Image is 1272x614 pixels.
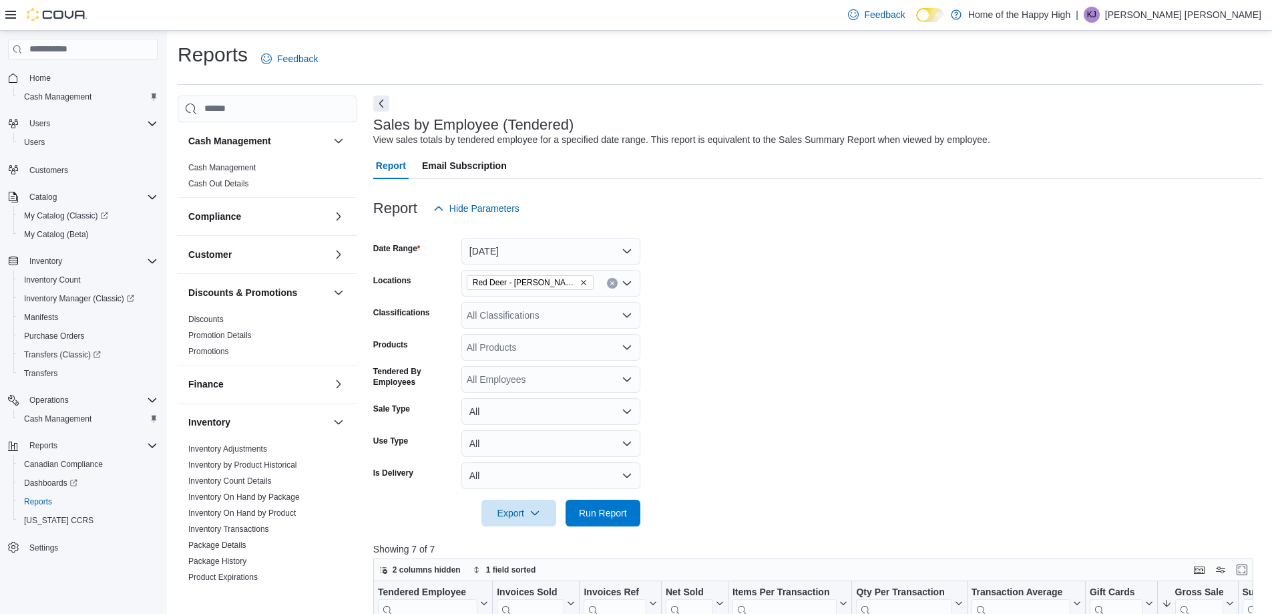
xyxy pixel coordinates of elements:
[29,543,58,553] span: Settings
[188,444,267,454] a: Inventory Adjustments
[1234,562,1250,578] button: Enter fullscreen
[19,272,86,288] a: Inventory Count
[13,364,163,383] button: Transfers
[19,226,158,243] span: My Catalog (Beta)
[188,248,232,261] h3: Customer
[373,468,413,478] label: Is Delivery
[497,587,564,599] div: Invoices Sold
[188,492,300,502] span: Inventory On Hand by Package
[19,365,63,381] a: Transfers
[1105,7,1261,23] p: [PERSON_NAME] [PERSON_NAME]
[24,496,52,507] span: Reports
[916,8,944,22] input: Dark Mode
[373,366,456,388] label: Tendered By Employees
[376,152,406,179] span: Report
[566,500,640,526] button: Run Report
[24,116,158,132] span: Users
[24,162,73,178] a: Customers
[486,565,536,575] span: 1 field sorted
[178,160,357,197] div: Cash Management
[1090,587,1142,599] div: Gift Cards
[24,69,158,86] span: Home
[467,275,594,290] span: Red Deer - Bower Place - Fire & Flower
[13,88,163,106] button: Cash Management
[188,541,246,550] a: Package Details
[24,137,45,148] span: Users
[19,512,158,528] span: Washington CCRS
[3,114,163,133] button: Users
[188,163,256,172] a: Cash Management
[188,134,328,148] button: Cash Management
[864,8,905,21] span: Feedback
[13,225,163,244] button: My Catalog (Beta)
[422,152,507,179] span: Email Subscription
[622,278,632,289] button: Open list of options
[374,562,466,578] button: 2 columns hidden
[331,247,347,263] button: Customer
[24,478,77,488] span: Dashboards
[1213,562,1229,578] button: Display options
[1076,7,1078,23] p: |
[3,68,163,88] button: Home
[489,500,548,526] span: Export
[373,117,574,133] h3: Sales by Employee (Tendered)
[19,291,140,307] a: Inventory Manager (Classic)
[188,377,224,391] h3: Finance
[29,73,51,84] span: Home
[19,411,158,427] span: Cash Management
[188,315,224,324] a: Discounts
[19,309,63,325] a: Manifests
[3,391,163,410] button: Operations
[13,345,163,364] a: Transfers (Classic)
[856,587,951,599] div: Qty Per Transaction
[29,118,50,129] span: Users
[24,189,62,205] button: Catalog
[467,562,542,578] button: 1 field sorted
[19,365,158,381] span: Transfers
[188,476,272,486] a: Inventory Count Details
[29,165,68,176] span: Customers
[24,253,67,269] button: Inventory
[449,202,519,215] span: Hide Parameters
[188,134,271,148] h3: Cash Management
[331,208,347,224] button: Compliance
[188,210,241,223] h3: Compliance
[24,189,158,205] span: Catalog
[27,8,87,21] img: Cova
[24,438,158,454] span: Reports
[188,460,297,470] span: Inventory by Product Historical
[3,188,163,206] button: Catalog
[24,70,56,86] a: Home
[188,178,249,189] span: Cash Out Details
[19,347,158,363] span: Transfers (Classic)
[1191,562,1207,578] button: Keyboard shortcuts
[19,475,158,491] span: Dashboards
[188,557,246,566] a: Package History
[19,272,158,288] span: Inventory Count
[19,89,158,105] span: Cash Management
[188,286,297,299] h3: Discounts & Promotions
[188,248,328,261] button: Customer
[188,314,224,325] span: Discounts
[24,392,158,408] span: Operations
[666,587,713,599] div: Net Sold
[24,312,58,323] span: Manifests
[378,587,477,599] div: Tendered Employee
[188,377,328,391] button: Finance
[188,508,296,518] span: Inventory On Hand by Product
[24,540,63,556] a: Settings
[461,238,640,265] button: [DATE]
[29,440,57,451] span: Reports
[373,133,990,147] div: View sales totals by tendered employee for a specified date range. This report is equivalent to t...
[188,524,269,534] a: Inventory Transactions
[24,349,101,360] span: Transfers (Classic)
[188,330,252,341] span: Promotion Details
[19,309,158,325] span: Manifests
[373,339,408,350] label: Products
[188,416,230,429] h3: Inventory
[13,410,163,428] button: Cash Management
